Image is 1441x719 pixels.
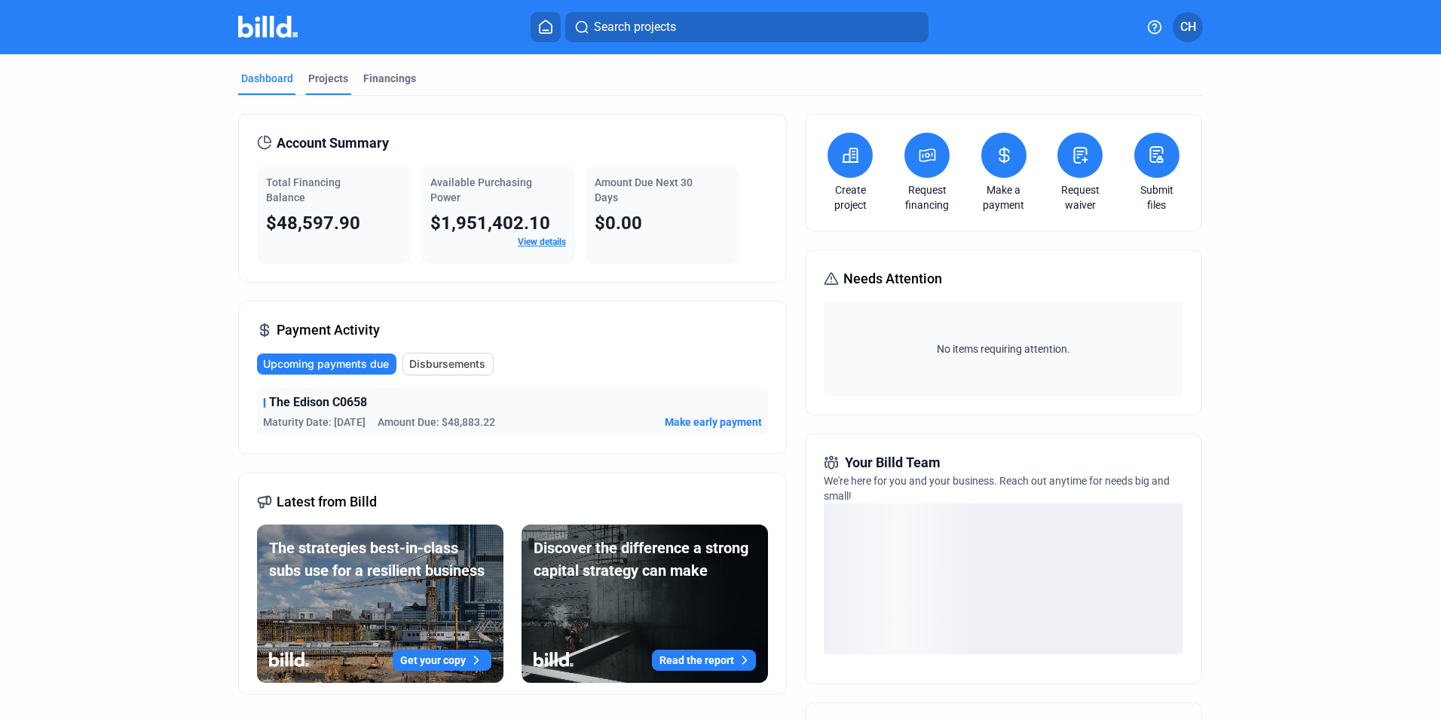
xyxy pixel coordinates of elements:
div: Discover the difference a strong capital strategy can make [534,537,756,582]
span: Your Billd Team [845,452,941,473]
span: Latest from Billd [277,491,377,512]
a: Request waiver [1054,182,1106,213]
button: Make early payment [665,415,762,430]
span: Available Purchasing Power [430,176,532,203]
span: The Edison C0658 [269,393,367,412]
button: Get your copy [393,650,491,671]
button: Read the report [652,650,756,671]
img: Billd Company Logo [238,16,298,38]
a: Make a payment [977,182,1030,213]
a: Submit files [1130,182,1183,213]
span: Amount Due: $48,883.22 [378,415,495,430]
button: CH [1173,12,1203,42]
span: Upcoming payments due [263,356,389,372]
span: Needs Attention [843,268,942,289]
span: Search projects [594,18,676,36]
div: Projects [308,71,348,86]
span: CH [1180,18,1196,36]
span: Disbursements [409,356,485,372]
div: The strategies best-in-class subs use for a resilient business [269,537,491,582]
span: Amount Due Next 30 Days [595,176,693,203]
button: Disbursements [402,353,494,375]
a: View details [518,237,566,247]
span: Account Summary [277,133,389,154]
span: No items requiring attention. [830,341,1176,356]
span: $0.00 [595,213,642,234]
div: Financings [363,71,416,86]
button: Upcoming payments due [257,353,396,375]
span: $48,597.90 [266,213,360,234]
a: Request financing [901,182,953,213]
span: Payment Activity [277,320,380,341]
span: Total Financing Balance [266,176,341,203]
a: Create project [824,182,877,213]
div: Dashboard [241,71,293,86]
button: Search projects [565,12,929,42]
span: We're here for you and your business. Reach out anytime for needs big and small! [824,475,1170,502]
span: Maturity Date: [DATE] [263,415,366,430]
span: $1,951,402.10 [430,213,550,234]
div: loading [824,503,1182,654]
